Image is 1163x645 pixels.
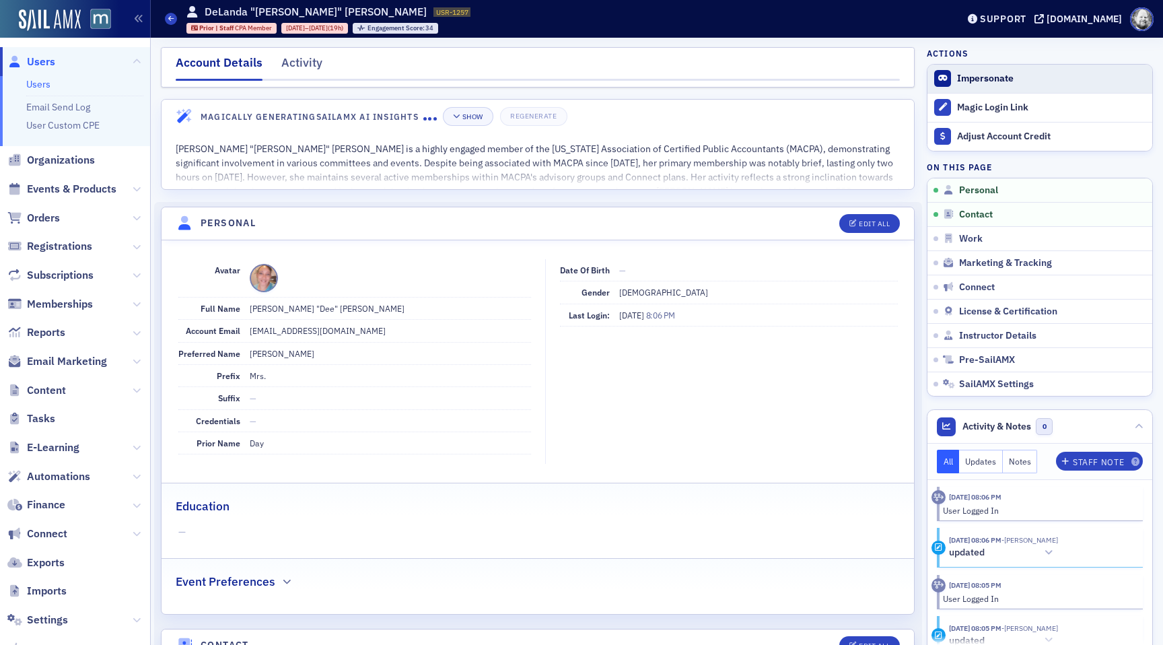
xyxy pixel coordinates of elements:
span: Subscriptions [27,268,94,283]
span: Dee Sullivan [1001,535,1058,545]
dd: [EMAIL_ADDRESS][DOMAIN_NAME] [250,320,531,341]
a: View Homepage [81,9,111,32]
span: Memberships [27,297,93,312]
a: Exports [7,555,65,570]
div: Show [462,113,483,121]
dd: [DEMOGRAPHIC_DATA] [619,281,898,303]
span: Preferred Name [178,348,240,359]
div: Support [980,13,1026,25]
span: Profile [1130,7,1154,31]
span: [DATE] [309,24,328,32]
a: Email Marketing [7,354,107,369]
div: Activity [931,578,946,592]
div: Prior | Staff: Prior | Staff: CPA Member [186,23,277,34]
button: All [937,450,960,473]
h2: Event Preferences [176,573,275,590]
span: Instructor Details [959,330,1036,342]
a: Events & Products [7,182,116,197]
button: [DOMAIN_NAME] [1034,14,1127,24]
h2: Education [176,498,230,515]
div: User Logged In [943,592,1133,605]
span: Suffix [218,393,240,403]
span: Account Email [186,325,240,336]
span: Users [27,55,55,69]
a: Tasks [7,411,55,426]
span: Prior Name [197,438,240,448]
a: SailAMX [19,9,81,31]
span: License & Certification [959,306,1057,318]
span: Connect [959,281,995,294]
h4: Actions [927,47,968,59]
h1: DeLanda "[PERSON_NAME]" [PERSON_NAME] [205,5,427,20]
span: Date of Birth [560,265,610,275]
span: Work [959,233,983,245]
span: — [250,393,256,403]
time: 8/25/2025 08:06 PM [949,535,1001,545]
h4: On this page [927,161,1153,173]
a: Settings [7,613,68,627]
div: 34 [367,25,434,32]
span: — [619,265,626,275]
span: Automations [27,469,90,484]
span: Gender [581,287,610,298]
a: Prior | Staff CPA Member [191,24,273,32]
span: Tasks [27,411,55,426]
div: Adjust Account Credit [957,131,1146,143]
span: — [178,525,898,539]
span: Prefix [217,370,240,381]
span: Credentials [196,415,240,426]
button: Notes [1003,450,1038,473]
div: [DOMAIN_NAME] [1047,13,1122,25]
a: Imports [7,584,67,599]
a: E-Learning [7,440,79,455]
button: Staff Note [1056,452,1143,471]
div: Activity [281,54,322,79]
span: USR-1257 [436,7,468,17]
span: 0 [1036,418,1053,435]
div: 2022-01-07 00:00:00 [281,23,348,34]
span: Events & Products [27,182,116,197]
a: Adjust Account Credit [927,122,1152,151]
dd: [PERSON_NAME] [250,343,531,364]
div: Magic Login Link [957,102,1146,114]
a: Registrations [7,239,92,254]
dd: Mrs. [250,365,531,386]
a: Email Send Log [26,101,90,113]
dd: [PERSON_NAME] "Dee" [PERSON_NAME] [250,298,531,319]
span: Last Login: [569,310,610,320]
span: Connect [27,527,67,541]
span: Reports [27,325,65,340]
time: 8/25/2025 08:05 PM [949,623,1001,633]
div: Staff Note [1073,459,1124,466]
span: Prior | Staff [199,24,235,32]
a: Automations [7,469,90,484]
button: Regenerate [500,107,567,126]
span: Engagement Score : [367,24,426,32]
span: Registrations [27,239,92,254]
h4: Magically Generating SailAMX AI Insights [201,110,423,123]
a: Memberships [7,297,93,312]
div: Edit All [859,220,890,228]
span: Orders [27,211,60,226]
a: Organizations [7,153,95,168]
button: Edit All [839,214,900,233]
span: CPA Member [235,24,272,32]
img: SailAMX [90,9,111,30]
a: User Custom CPE [26,119,100,131]
span: Activity & Notes [962,419,1031,434]
button: updated [949,546,1058,560]
div: Update [931,628,946,642]
button: Updates [959,450,1003,473]
span: [DATE] [286,24,305,32]
span: Imports [27,584,67,599]
dd: Day [250,432,531,454]
button: Show [443,107,493,126]
h4: Personal [201,216,256,230]
div: Activity [931,490,946,504]
span: Personal [959,184,998,197]
span: E-Learning [27,440,79,455]
span: Pre-SailAMX [959,354,1015,366]
div: Update [931,541,946,555]
span: Dee Sullivan [1001,623,1058,633]
a: Users [26,78,50,90]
